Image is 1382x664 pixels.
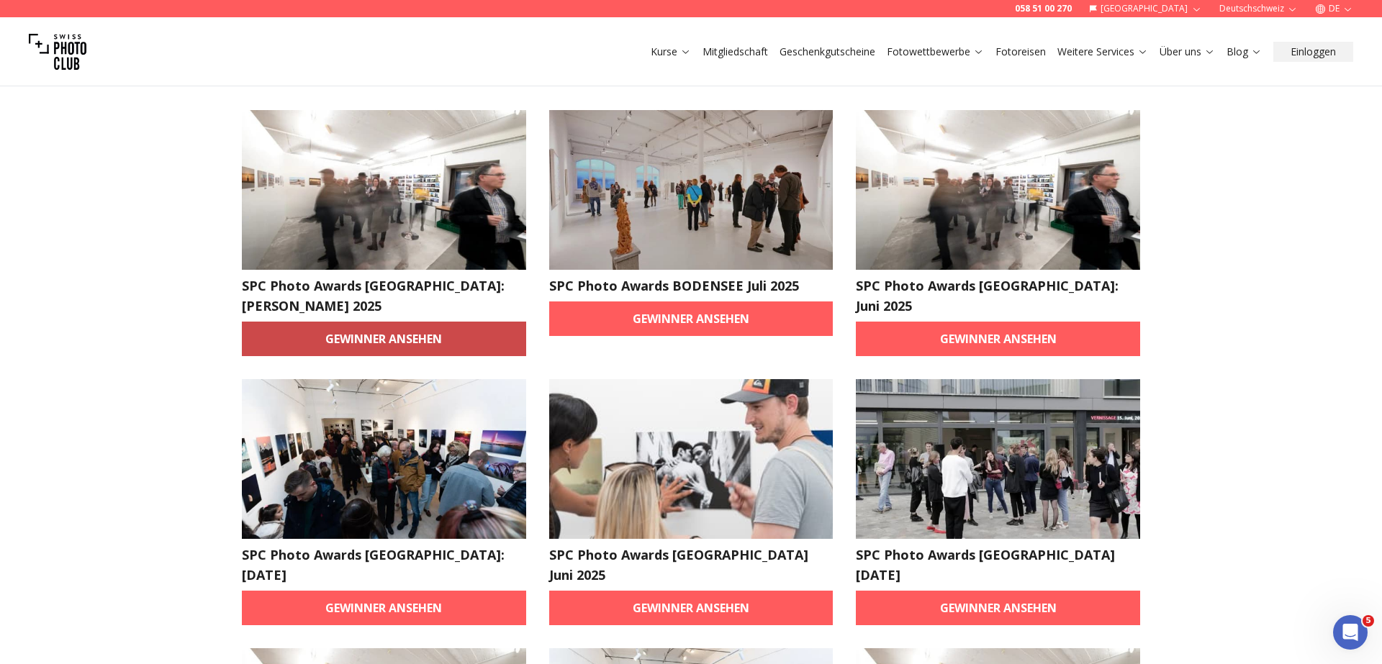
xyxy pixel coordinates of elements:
[856,110,1140,270] img: SPC Photo Awards Zürich: Juni 2025
[856,591,1140,625] a: Gewinner ansehen
[549,276,834,296] h2: SPC Photo Awards BODENSEE Juli 2025
[1333,615,1368,650] iframe: Intercom live chat
[549,110,834,270] img: SPC Photo Awards BODENSEE Juli 2025
[645,42,697,62] button: Kurse
[697,42,774,62] button: Mitgliedschaft
[651,45,691,59] a: Kurse
[1052,42,1154,62] button: Weitere Services
[549,379,834,539] img: SPC Photo Awards WIEN Juni 2025
[1363,615,1374,627] span: 5
[242,545,526,585] h2: SPC Photo Awards [GEOGRAPHIC_DATA]: [DATE]
[780,45,875,59] a: Geschenkgutscheine
[1273,42,1353,62] button: Einloggen
[990,42,1052,62] button: Fotoreisen
[856,379,1140,539] img: SPC Photo Awards BERLIN May 2025
[1160,45,1215,59] a: Über uns
[242,379,526,539] img: SPC Photo Awards Geneva: June 2025
[549,545,834,585] h2: SPC Photo Awards [GEOGRAPHIC_DATA] Juni 2025
[856,545,1140,585] h2: SPC Photo Awards [GEOGRAPHIC_DATA] [DATE]
[242,276,526,316] h2: SPC Photo Awards [GEOGRAPHIC_DATA]: [PERSON_NAME] 2025
[549,591,834,625] a: Gewinner ansehen
[1154,42,1221,62] button: Über uns
[549,301,834,336] a: Gewinner ansehen
[1227,45,1262,59] a: Blog
[774,42,881,62] button: Geschenkgutscheine
[1057,45,1148,59] a: Weitere Services
[856,322,1140,356] a: Gewinner ansehen
[881,42,990,62] button: Fotowettbewerbe
[1221,42,1268,62] button: Blog
[242,322,526,356] a: Gewinner ansehen
[29,23,86,81] img: Swiss photo club
[995,45,1046,59] a: Fotoreisen
[856,276,1140,316] h2: SPC Photo Awards [GEOGRAPHIC_DATA]: Juni 2025
[1015,3,1072,14] a: 058 51 00 270
[242,591,526,625] a: Gewinner ansehen
[703,45,768,59] a: Mitgliedschaft
[887,45,984,59] a: Fotowettbewerbe
[242,110,526,270] img: SPC Photo Awards Zürich: Herbst 2025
